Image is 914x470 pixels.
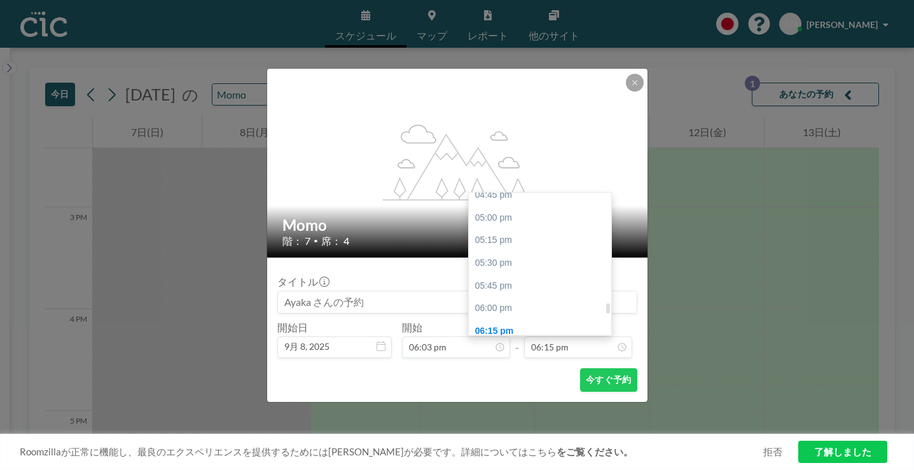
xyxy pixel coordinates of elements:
[557,446,633,457] a: をご覧ください。
[278,291,637,313] input: Ayaka さんの予約
[580,368,637,392] button: 今すぐ予約
[469,207,611,230] div: 05:00 pm
[321,235,349,247] span: 席： 4
[277,321,308,334] label: 開始日
[282,235,310,247] span: 階： 7
[469,297,611,320] div: 06:00 pm
[469,275,611,298] div: 05:45 pm
[469,252,611,275] div: 05:30 pm
[20,446,763,458] span: Roomzillaが正常に機能し、最良のエクスペリエンスを提供するためには[PERSON_NAME]が必要です。詳細についてはこちら
[314,236,318,245] span: •
[382,123,532,200] g: flex-grow: 1.2;
[469,229,611,252] div: 05:15 pm
[798,441,887,463] a: 了解しました
[402,321,422,334] label: 開始
[763,446,782,458] a: 拒否
[282,216,634,235] h2: Momo
[277,275,328,288] label: タイトル
[469,184,611,207] div: 04:45 pm
[469,320,611,343] div: 06:15 pm
[515,326,519,354] span: -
